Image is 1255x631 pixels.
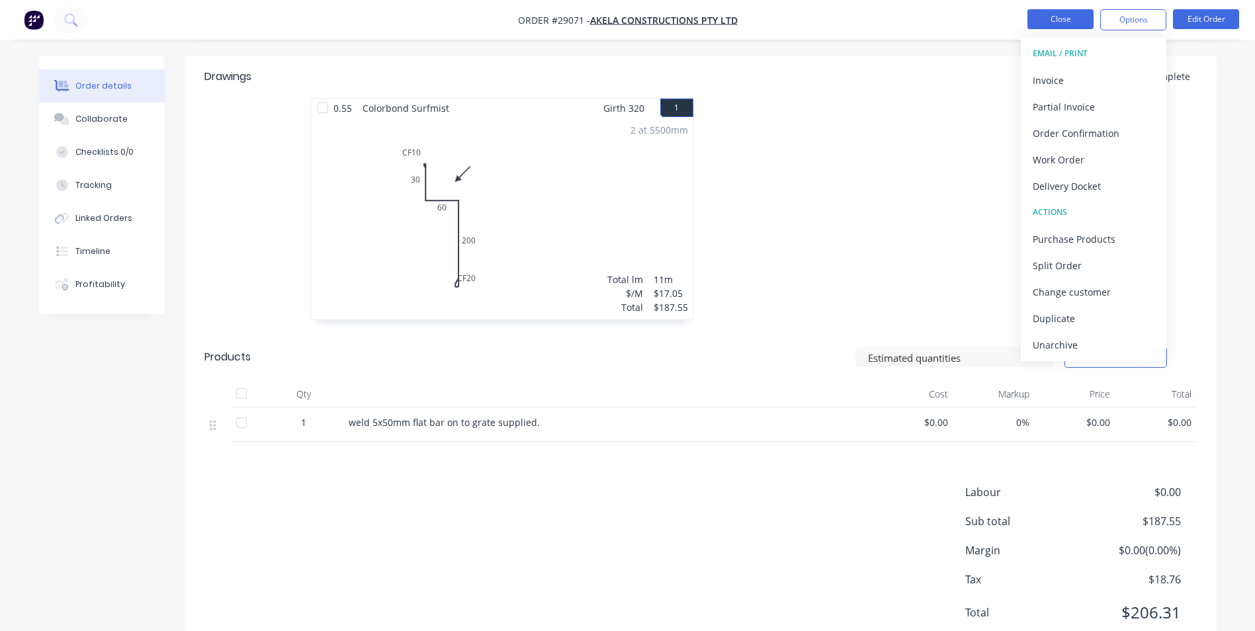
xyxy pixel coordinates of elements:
[39,103,165,136] button: Collaborate
[603,99,644,118] span: Girth 320
[311,118,693,319] div: 0CF103060CF202002 at 5500mmTotal lm$/MTotal11m$17.05$187.55
[1082,571,1180,587] span: $18.76
[39,202,165,235] button: Linked Orders
[39,235,165,268] button: Timeline
[965,605,1083,620] span: Total
[1033,150,1154,169] div: Work Order
[607,300,643,314] div: Total
[873,381,954,407] div: Cost
[1035,381,1116,407] div: Price
[75,212,132,224] div: Linked Orders
[1082,542,1180,558] span: $0.00 ( 0.00 %)
[24,10,44,30] img: Factory
[654,286,688,300] div: $17.05
[301,415,306,429] span: 1
[75,113,128,125] div: Collaborate
[1033,97,1154,116] div: Partial Invoice
[328,99,357,118] span: 0.55
[1040,415,1111,429] span: $0.00
[630,123,688,137] div: 2 at 5500mm
[965,542,1083,558] span: Margin
[607,273,643,286] div: Total lm
[660,99,693,117] button: 1
[878,415,949,429] span: $0.00
[590,14,738,26] a: Akela Constructions Pty Ltd
[1027,9,1094,29] button: Close
[1082,513,1180,529] span: $187.55
[1173,9,1239,29] button: Edit Order
[607,286,643,300] div: $/M
[264,381,343,407] div: Qty
[39,136,165,169] button: Checklists 0/0
[75,179,112,191] div: Tracking
[965,513,1083,529] span: Sub total
[518,14,590,26] span: Order #29071 -
[953,381,1035,407] div: Markup
[1082,601,1180,624] span: $206.31
[965,571,1083,587] span: Tax
[357,99,454,118] span: Colorbond Surfmist
[654,300,688,314] div: $187.55
[1100,9,1166,30] button: Options
[1033,124,1154,143] div: Order Confirmation
[1033,71,1154,90] div: Invoice
[204,69,251,85] div: Drawings
[965,484,1083,500] span: Labour
[204,349,251,365] div: Products
[75,80,132,92] div: Order details
[1033,230,1154,249] div: Purchase Products
[1033,204,1154,221] div: ACTIONS
[1033,177,1154,196] div: Delivery Docket
[959,415,1029,429] span: 0%
[654,273,688,286] div: 11m
[1033,309,1154,328] div: Duplicate
[39,69,165,103] button: Order details
[1033,335,1154,355] div: Unarchive
[1033,282,1154,302] div: Change customer
[1121,415,1191,429] span: $0.00
[75,278,125,290] div: Profitability
[75,146,134,158] div: Checklists 0/0
[75,245,110,257] div: Timeline
[1033,256,1154,275] div: Split Order
[39,169,165,202] button: Tracking
[1082,484,1180,500] span: $0.00
[1033,45,1154,62] div: EMAIL / PRINT
[349,416,540,429] span: weld 5x50mm flat bar on to grate supplied.
[1115,381,1197,407] div: Total
[39,268,165,301] button: Profitability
